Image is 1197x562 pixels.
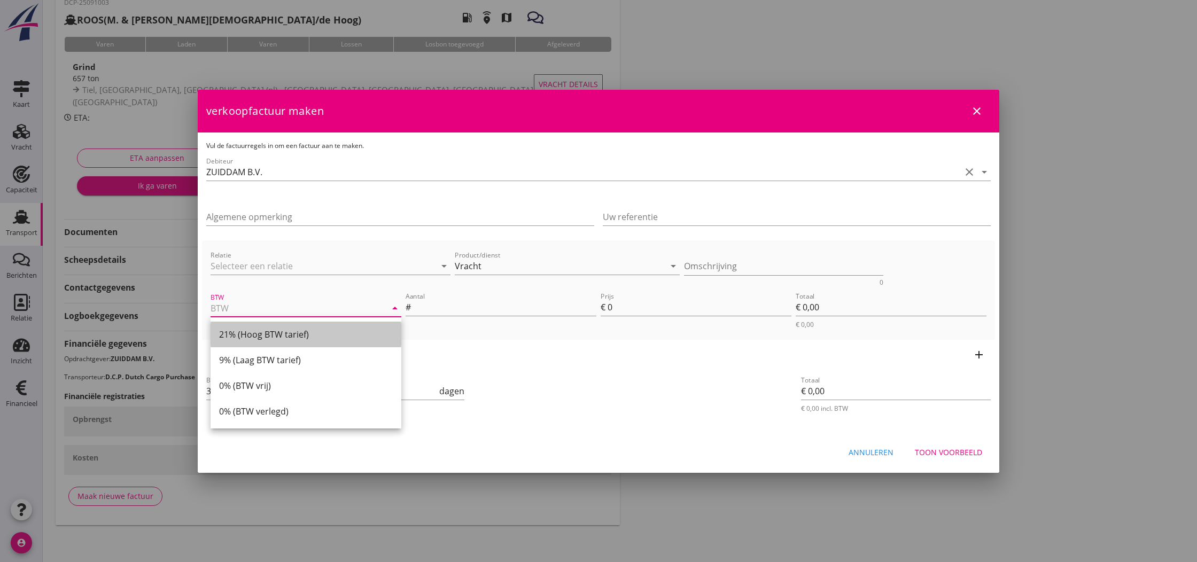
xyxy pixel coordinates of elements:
span: Vul de factuurregels in om een factuur aan te maken. [206,141,364,150]
input: BTW [211,300,371,317]
i: arrow_drop_down [388,302,401,315]
button: Toon voorbeeld [906,443,991,462]
div: 0% (BTW vrij) [219,379,393,392]
div: # [406,301,413,314]
div: 21% (Hoog BTW tarief) [219,328,393,341]
div: 0 [880,279,883,286]
i: arrow_drop_down [978,166,991,178]
div: 0% (BTW verlegd) [219,405,393,418]
i: clear [963,166,976,178]
div: € 0,00 [796,320,986,329]
input: Betalingstermijn [206,383,437,400]
div: verkoopfactuur maken [198,90,999,132]
div: Annuleren [849,447,893,458]
div: Toon voorbeeld [915,447,982,458]
input: Prijs [608,299,791,316]
input: Aantal [413,299,596,316]
div: 9% (Laag BTW tarief) [219,354,393,366]
i: arrow_drop_down [438,260,450,272]
input: Debiteur [206,163,961,181]
i: arrow_drop_down [667,260,680,272]
div: € [601,301,608,314]
i: close [970,105,983,118]
input: Totaal [801,383,991,400]
button: Annuleren [840,443,902,462]
div: dagen [437,385,464,397]
textarea: Omschrijving [684,257,884,275]
div: € 0,00 incl. BTW [801,404,991,413]
input: Relatie [211,257,421,275]
input: Uw referentie [603,208,991,225]
input: Algemene opmerking [206,208,594,225]
i: add [973,348,985,361]
input: Totaal [796,299,986,316]
input: Product/dienst [455,257,665,275]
